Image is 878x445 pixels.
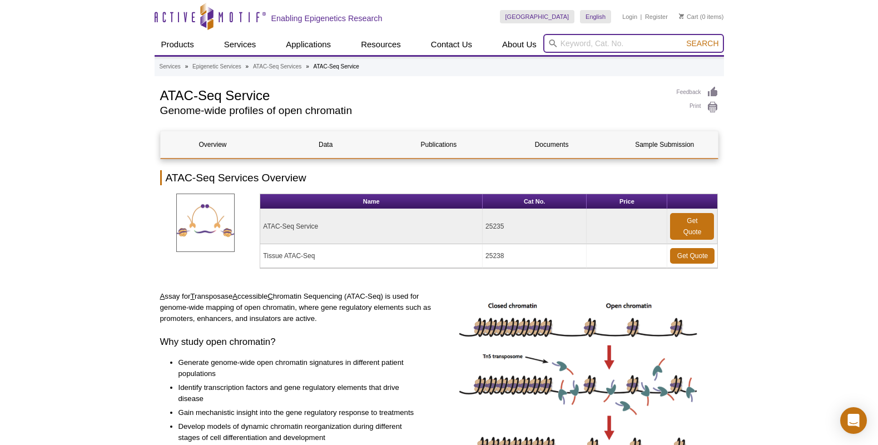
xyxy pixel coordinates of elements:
li: ATAC-Seq Service [314,63,359,70]
h3: Why study open chromatin? [160,335,435,349]
u: T [190,292,195,300]
th: Cat No. [483,194,587,209]
h2: Enabling Epigenetics Research [271,13,383,23]
h2: Genome-wide profiles of open chromatin [160,106,666,116]
td: Tissue ATAC-Seq [260,244,483,268]
td: 25235 [483,209,587,244]
img: Your Cart [679,13,684,19]
u: A [232,292,237,300]
a: Print [677,101,718,113]
input: Keyword, Cat. No. [543,34,724,53]
a: Sample Submission [612,131,717,158]
a: Publications [386,131,491,158]
a: Contact Us [424,34,479,55]
th: Name [260,194,483,209]
li: (0 items) [679,10,724,23]
a: [GEOGRAPHIC_DATA] [500,10,575,23]
a: Services [217,34,263,55]
li: » [246,63,249,70]
li: Gain mechanistic insight into the gene regulatory response to treatments [178,407,424,418]
a: Epigenetic Services [192,62,241,72]
li: » [306,63,309,70]
a: ATAC-Seq Services [253,62,301,72]
a: About Us [495,34,543,55]
div: Open Intercom Messenger [840,407,867,434]
a: Get Quote [670,248,715,264]
td: ATAC-Seq Service [260,209,483,244]
li: » [185,63,189,70]
a: Documents [499,131,604,158]
button: Search [683,38,722,48]
u: C [267,292,273,300]
h2: ATAC-Seq Services Overview [160,170,718,185]
span: Search [686,39,718,48]
a: Cart [679,13,698,21]
u: A [160,292,165,300]
li: Identify transcription factors and gene regulatory elements that drive disease [178,382,424,404]
a: Register [645,13,668,21]
li: | [641,10,642,23]
td: 25238 [483,244,587,268]
li: Generate genome-wide open chromatin signatures in different patient populations [178,357,424,379]
h1: ATAC-Seq Service [160,86,666,103]
a: Overview [161,131,265,158]
a: Products [155,34,201,55]
th: Price [587,194,667,209]
a: Login [622,13,637,21]
a: Data [274,131,378,158]
a: Services [160,62,181,72]
a: English [580,10,611,23]
li: Develop models of dynamic chromatin reorganization during different stages of cell differentiatio... [178,421,424,443]
a: Feedback [677,86,718,98]
a: Get Quote [670,213,714,240]
p: ssay for ransposase ccessible hromatin Sequencing (ATAC-Seq) is used for genome-wide mapping of o... [160,291,435,324]
a: Applications [279,34,338,55]
img: ATAC-SeqServices [176,194,235,252]
a: Resources [354,34,408,55]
